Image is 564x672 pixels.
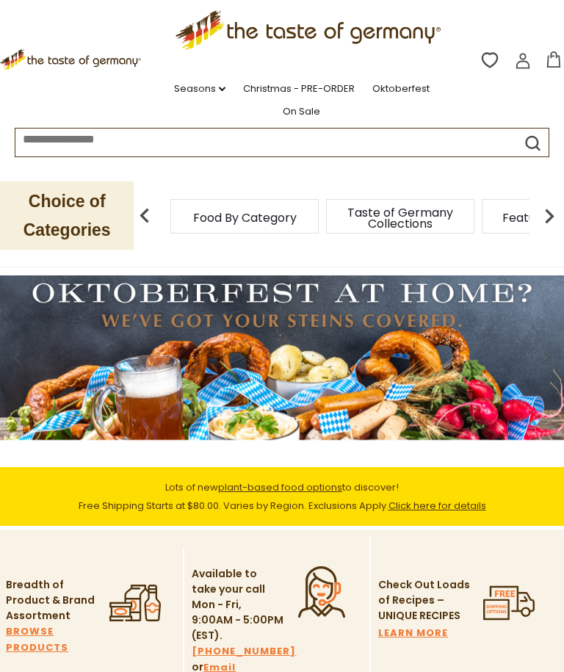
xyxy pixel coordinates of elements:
[378,577,470,624] p: Check Out Loads of Recipes – UNIQUE RECIPES
[535,201,564,231] img: next arrow
[243,81,355,97] a: Christmas - PRE-ORDER
[130,201,159,231] img: previous arrow
[174,81,225,97] a: Seasons
[79,480,486,513] span: Lots of new to discover! Free Shipping Starts at $80.00. Varies by Region. Exclusions Apply.
[218,480,342,494] a: plant-based food options
[193,212,297,223] a: Food By Category
[6,577,98,624] p: Breadth of Product & Brand Assortment
[378,625,448,641] a: LEARN MORE
[388,499,486,513] a: Click here for details
[192,643,296,660] a: [PHONE_NUMBER]
[372,81,430,97] a: Oktoberfest
[283,104,320,120] a: On Sale
[341,207,459,229] a: Taste of Germany Collections
[6,624,98,656] a: BROWSE PRODUCTS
